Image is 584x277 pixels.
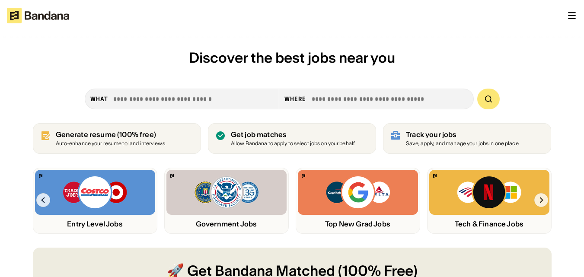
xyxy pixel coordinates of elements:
[298,220,418,228] div: Top New Grad Jobs
[56,131,165,139] div: Generate resume
[429,220,549,228] div: Tech & Finance Jobs
[208,123,376,154] a: Get job matches Allow Bandana to apply to select jobs on your behalf
[534,193,548,207] img: Right Arrow
[194,175,259,210] img: FBI, DHS, MWRD logos
[284,95,306,103] div: Where
[427,168,552,234] a: Bandana logoBank of America, Netflix, Microsoft logosTech & Finance Jobs
[35,220,155,228] div: Entry Level Jobs
[164,168,289,234] a: Bandana logoFBI, DHS, MWRD logosGovernment Jobs
[33,168,157,234] a: Bandana logoTrader Joe’s, Costco, Target logosEntry Level Jobs
[166,220,287,228] div: Government Jobs
[231,131,355,139] div: Get job matches
[62,175,128,210] img: Trader Joe’s, Costco, Target logos
[7,8,69,23] img: Bandana logotype
[33,123,201,154] a: Generate resume (100% free)Auto-enhance your resume to land interviews
[406,131,519,139] div: Track your jobs
[231,141,355,146] div: Allow Bandana to apply to select jobs on your behalf
[170,174,174,178] img: Bandana logo
[36,193,50,207] img: Left Arrow
[117,130,156,139] span: (100% free)
[456,175,522,210] img: Bank of America, Netflix, Microsoft logos
[383,123,551,154] a: Track your jobs Save, apply, and manage your jobs in one place
[39,174,42,178] img: Bandana logo
[56,141,165,146] div: Auto-enhance your resume to land interviews
[90,95,108,103] div: what
[302,174,305,178] img: Bandana logo
[189,49,395,67] span: Discover the best jobs near you
[433,174,437,178] img: Bandana logo
[325,175,391,210] img: Capital One, Google, Delta logos
[406,141,519,146] div: Save, apply, and manage your jobs in one place
[296,168,420,234] a: Bandana logoCapital One, Google, Delta logosTop New Grad Jobs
